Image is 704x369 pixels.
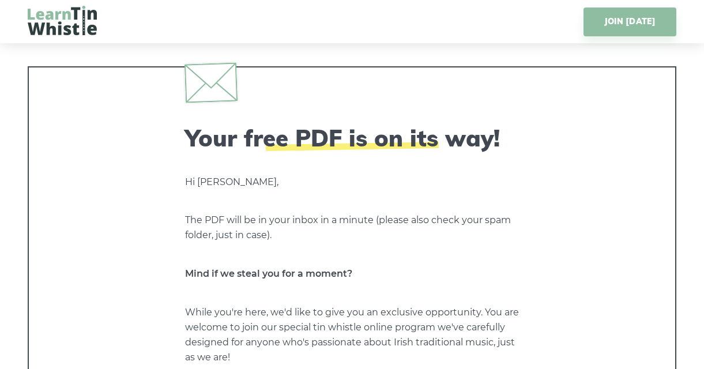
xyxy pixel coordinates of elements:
[184,62,237,103] img: envelope.svg
[185,124,519,152] h2: Your free PDF is on its way!
[185,213,519,243] p: The PDF will be in your inbox in a minute (please also check your spam folder, just in case).
[28,6,97,35] img: LearnTinWhistle.com
[185,305,519,365] p: While you're here, we'd like to give you an exclusive opportunity. You are welcome to join our sp...
[185,175,519,190] p: Hi [PERSON_NAME],
[185,268,352,279] strong: Mind if we steal you for a moment?
[583,7,676,36] a: JOIN [DATE]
